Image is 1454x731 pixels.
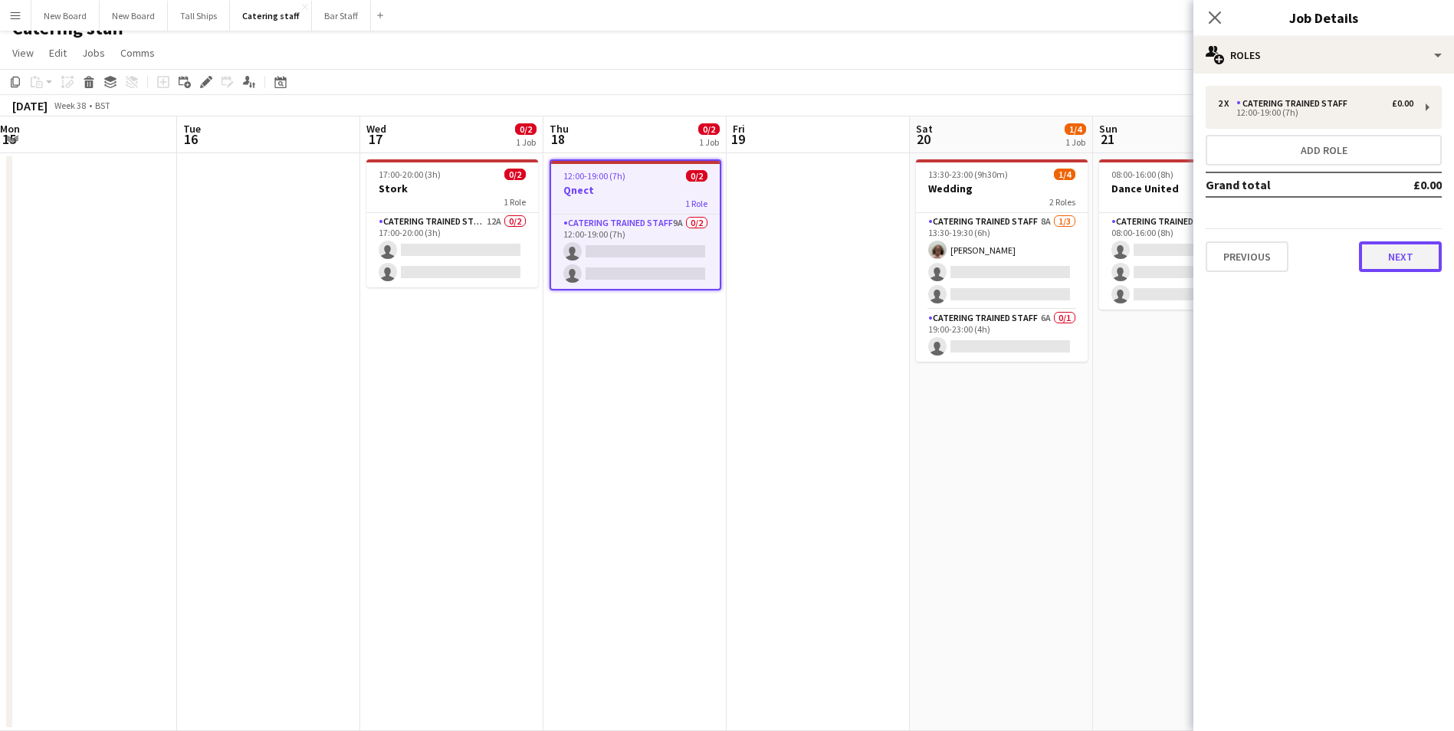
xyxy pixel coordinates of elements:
[551,183,720,197] h3: Qnect
[366,159,538,287] app-job-card: 17:00-20:00 (3h)0/2Stork1 RoleCatering trained staff12A0/217:00-20:00 (3h)
[685,198,707,209] span: 1 Role
[916,159,1088,362] app-job-card: 13:30-23:00 (9h30m)1/4Wedding2 RolesCatering trained staff8A1/313:30-19:30 (6h)[PERSON_NAME] Cate...
[12,98,48,113] div: [DATE]
[1099,182,1271,195] h3: Dance United
[379,169,441,180] span: 17:00-20:00 (3h)
[1054,169,1075,180] span: 1/4
[504,196,526,208] span: 1 Role
[1111,169,1173,180] span: 08:00-16:00 (8h)
[550,159,721,290] app-job-card: 12:00-19:00 (7h)0/2Qnect1 RoleCatering trained staff9A0/212:00-19:00 (7h)
[733,122,745,136] span: Fri
[547,130,569,148] span: 18
[31,1,100,31] button: New Board
[312,1,371,31] button: Bar Staff
[168,1,230,31] button: Tall Ships
[230,1,312,31] button: Catering staff
[1218,109,1413,116] div: 12:00-19:00 (7h)
[82,46,105,60] span: Jobs
[551,215,720,289] app-card-role: Catering trained staff9A0/212:00-19:00 (7h)
[1193,37,1454,74] div: Roles
[1065,123,1086,135] span: 1/4
[730,130,745,148] span: 19
[1359,241,1442,272] button: Next
[1206,241,1288,272] button: Previous
[12,46,34,60] span: View
[504,169,526,180] span: 0/2
[366,213,538,287] app-card-role: Catering trained staff12A0/217:00-20:00 (3h)
[1369,172,1442,197] td: £0.00
[120,46,155,60] span: Comms
[43,43,73,63] a: Edit
[183,122,201,136] span: Tue
[1065,136,1085,148] div: 1 Job
[1206,172,1369,197] td: Grand total
[916,310,1088,362] app-card-role: Catering trained staff6A0/119:00-23:00 (4h)
[916,213,1088,310] app-card-role: Catering trained staff8A1/313:30-19:30 (6h)[PERSON_NAME]
[1099,159,1271,310] app-job-card: 08:00-16:00 (8h)0/3Dance United1 RoleCatering trained staff9A0/308:00-16:00 (8h)
[1206,135,1442,166] button: Add role
[916,182,1088,195] h3: Wedding
[1392,98,1413,109] div: £0.00
[1218,98,1236,109] div: 2 x
[100,1,168,31] button: New Board
[49,46,67,60] span: Edit
[916,122,933,136] span: Sat
[914,130,933,148] span: 20
[181,130,201,148] span: 16
[698,123,720,135] span: 0/2
[366,122,386,136] span: Wed
[699,136,719,148] div: 1 Job
[1193,8,1454,28] h3: Job Details
[686,170,707,182] span: 0/2
[515,123,537,135] span: 0/2
[1236,98,1354,109] div: Catering trained staff
[928,169,1008,180] span: 13:30-23:00 (9h30m)
[550,122,569,136] span: Thu
[366,182,538,195] h3: Stork
[1049,196,1075,208] span: 2 Roles
[95,100,110,111] div: BST
[516,136,536,148] div: 1 Job
[1099,122,1118,136] span: Sun
[1097,130,1118,148] span: 21
[114,43,161,63] a: Comms
[1099,213,1271,310] app-card-role: Catering trained staff9A0/308:00-16:00 (8h)
[563,170,625,182] span: 12:00-19:00 (7h)
[364,130,386,148] span: 17
[76,43,111,63] a: Jobs
[6,43,40,63] a: View
[51,100,89,111] span: Week 38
